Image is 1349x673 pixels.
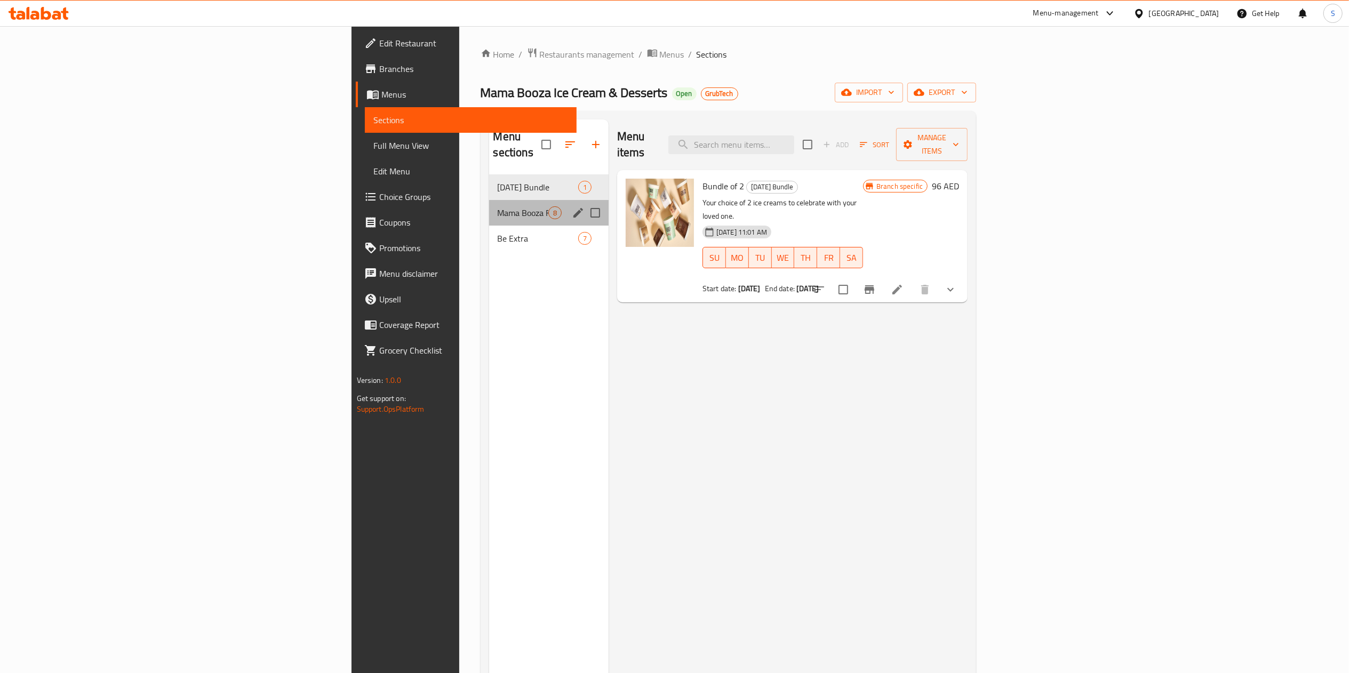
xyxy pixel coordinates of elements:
h2: Menu items [617,129,656,161]
button: delete [912,277,938,302]
span: Menu disclaimer [379,267,568,280]
button: edit [570,205,586,221]
a: Choice Groups [356,184,577,210]
span: Edit Menu [373,165,568,178]
a: Coverage Report [356,312,577,338]
h6: 96 AED [932,179,959,194]
span: Sections [373,114,568,126]
a: Coupons [356,210,577,235]
div: [DATE] Bundle1 [489,174,609,200]
span: Mama Booza Flavours [498,206,548,219]
span: Select section [796,133,819,156]
span: Start date: [703,282,737,295]
span: Menus [381,88,568,101]
span: S [1331,7,1335,19]
span: SA [844,250,859,266]
button: show more [938,277,963,302]
span: Promotions [379,242,568,254]
span: Manage items [905,131,959,158]
span: 7 [579,234,591,244]
a: Full Menu View [365,133,577,158]
button: Sort [857,137,892,153]
span: 1 [579,182,591,193]
a: Edit Menu [365,158,577,184]
nav: breadcrumb [481,47,977,61]
span: export [916,86,968,99]
input: search [668,135,794,154]
a: Menus [356,82,577,107]
span: Coverage Report [379,318,568,331]
span: TU [753,250,768,266]
div: items [578,181,592,194]
div: [GEOGRAPHIC_DATA] [1149,7,1219,19]
button: SU [703,247,726,268]
span: Restaurants management [540,48,635,61]
button: export [907,83,976,102]
span: [DATE] 11:01 AM [712,227,771,237]
span: Sort sections [557,132,583,157]
span: Full Menu View [373,139,568,152]
a: Restaurants management [527,47,635,61]
div: Ramadan Bundle [498,181,578,194]
span: GrubTech [701,89,738,98]
button: WE [772,247,795,268]
span: Bundle of 2 [703,178,744,194]
span: 8 [549,208,561,218]
span: Select to update [832,278,855,301]
span: Version: [357,373,383,387]
span: FR [821,250,836,266]
li: / [639,48,643,61]
span: Upsell [379,293,568,306]
span: Grocery Checklist [379,344,568,357]
a: Promotions [356,235,577,261]
span: Menus [660,48,684,61]
span: WE [776,250,791,266]
button: TU [749,247,772,268]
span: Get support on: [357,391,406,405]
b: [DATE] [796,282,819,295]
span: Be Extra [498,232,578,245]
a: Grocery Checklist [356,338,577,363]
span: [DATE] Bundle [498,181,578,194]
span: [DATE] Bundle [747,181,797,193]
button: Branch-specific-item [857,277,882,302]
div: Open [672,87,697,100]
span: Edit Restaurant [379,37,568,50]
span: Add item [819,137,853,153]
span: import [843,86,895,99]
span: Coupons [379,216,568,229]
span: MO [730,250,745,266]
a: Menu disclaimer [356,261,577,286]
span: 1.0.0 [385,373,401,387]
span: Mama Booza Ice Cream & Desserts [481,81,668,105]
div: Ramadan Bundle [746,181,798,194]
span: Open [672,89,697,98]
button: MO [726,247,749,268]
b: [DATE] [738,282,761,295]
svg: Show Choices [944,283,957,296]
span: SU [707,250,722,266]
a: Support.OpsPlatform [357,402,425,416]
div: Mama Booza Flavours8edit [489,200,609,226]
div: Menu-management [1033,7,1099,20]
a: Sections [365,107,577,133]
button: FR [817,247,840,268]
img: Bundle of 2 [626,179,694,247]
span: Branches [379,62,568,75]
button: import [835,83,903,102]
button: TH [794,247,817,268]
p: Your choice of 2 ice creams to celebrate with your loved one. [703,196,863,223]
div: Be Extra7 [489,226,609,251]
span: Select all sections [535,133,557,156]
span: Branch specific [872,181,927,191]
button: sort-choices [807,277,832,302]
span: Sort items [853,137,896,153]
li: / [689,48,692,61]
a: Edit menu item [891,283,904,296]
button: SA [840,247,863,268]
span: TH [799,250,813,266]
span: Sections [697,48,727,61]
nav: Menu sections [489,170,609,255]
div: items [548,206,562,219]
